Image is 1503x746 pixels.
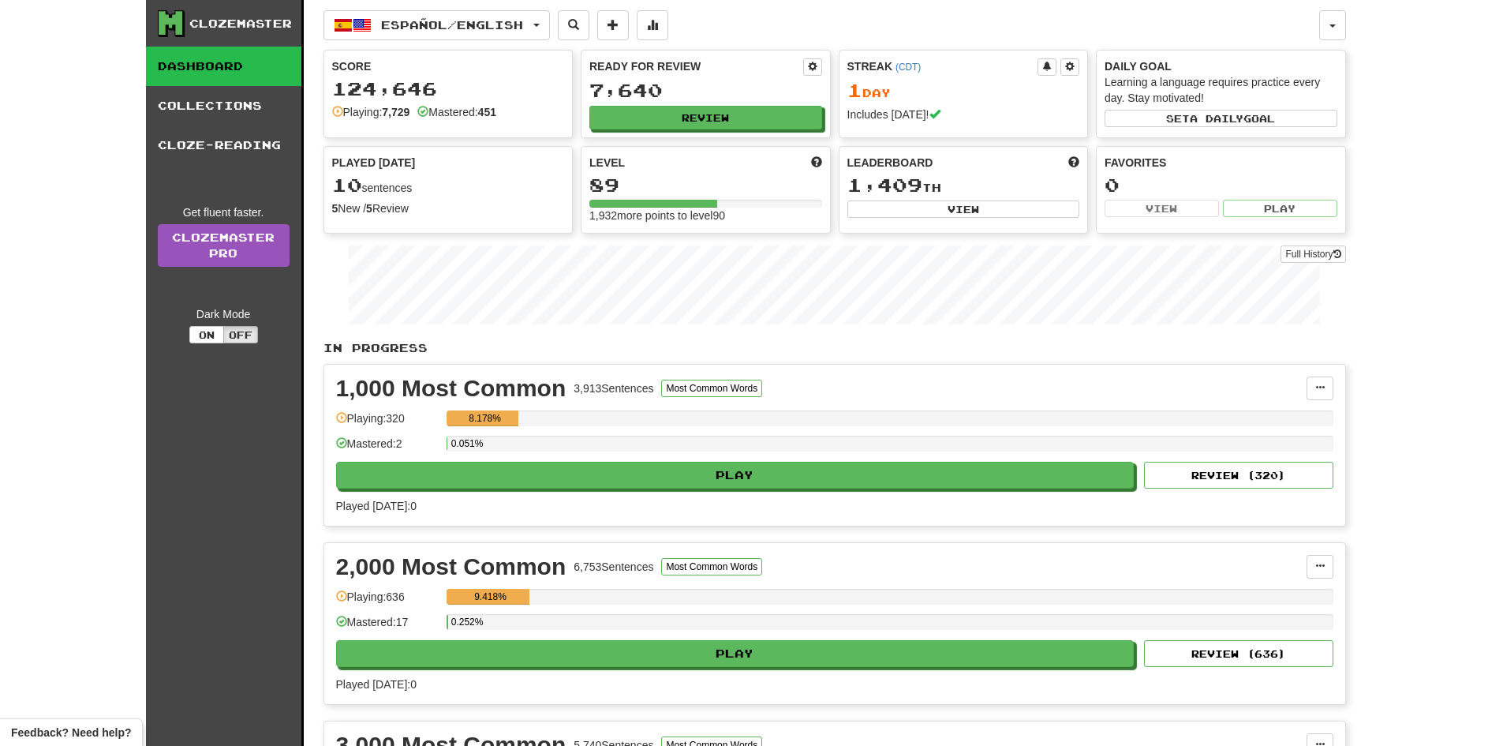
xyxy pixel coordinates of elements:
div: Includes [DATE]! [847,107,1080,122]
div: Score [332,58,565,74]
button: Most Common Words [661,380,762,397]
a: Dashboard [146,47,301,86]
span: 1,409 [847,174,922,196]
button: Play [1223,200,1337,217]
div: 7,640 [589,81,822,100]
div: 6,753 Sentences [574,559,653,575]
span: This week in points, UTC [1068,155,1079,171]
div: New / Review [332,201,565,216]
button: Full History [1281,246,1345,263]
div: 0 [1105,175,1337,195]
div: Streak [847,58,1038,74]
div: 3,913 Sentences [574,380,653,396]
span: Level [589,155,625,171]
button: Play [336,640,1135,667]
div: th [847,175,1080,196]
button: Review (320) [1144,462,1333,489]
span: Español / English [381,18,523,32]
span: Played [DATE] [332,155,416,171]
span: 10 [332,174,362,196]
button: Review [589,106,822,129]
div: Learning a language requires practice every day. Stay motivated! [1105,74,1337,106]
div: Playing: [332,104,410,120]
button: More stats [637,10,668,40]
div: 9.418% [451,589,530,605]
button: Review (636) [1144,640,1333,667]
button: View [847,201,1080,218]
div: Playing: 636 [336,589,439,615]
div: Mastered: 17 [336,614,439,640]
button: Add sentence to collection [597,10,629,40]
div: 8.178% [451,410,519,426]
strong: 7,729 [382,106,409,118]
strong: 451 [478,106,496,118]
button: Off [223,326,258,343]
div: 124,646 [332,79,565,99]
div: Daily Goal [1105,58,1337,74]
div: Ready for Review [589,58,803,74]
div: 89 [589,175,822,195]
div: Get fluent faster. [158,204,290,220]
span: a daily [1190,113,1243,124]
button: On [189,326,224,343]
div: Favorites [1105,155,1337,171]
div: sentences [332,175,565,196]
button: Seta dailygoal [1105,110,1337,127]
div: 2,000 Most Common [336,555,566,579]
div: Dark Mode [158,306,290,322]
a: Collections [146,86,301,126]
span: Leaderboard [847,155,933,171]
div: Day [847,81,1080,101]
strong: 5 [366,202,372,215]
div: Mastered: 2 [336,436,439,462]
div: Playing: 320 [336,410,439,437]
span: Played [DATE]: 0 [336,678,417,691]
strong: 5 [332,202,338,215]
span: Open feedback widget [11,725,131,740]
button: Play [336,462,1135,489]
span: Played [DATE]: 0 [336,500,417,512]
button: View [1105,200,1219,217]
div: 1,000 Most Common [336,377,566,400]
span: 1 [847,79,862,101]
button: Search sentences [558,10,589,40]
button: Español/English [323,10,550,40]
div: Clozemaster [189,16,292,32]
span: Score more points to level up [811,155,822,171]
div: Mastered: [417,104,496,120]
a: Cloze-Reading [146,126,301,165]
div: 1,932 more points to level 90 [589,208,822,223]
a: (CDT) [895,62,921,73]
button: Most Common Words [661,558,762,575]
p: In Progress [323,340,1346,356]
a: ClozemasterPro [158,224,290,267]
